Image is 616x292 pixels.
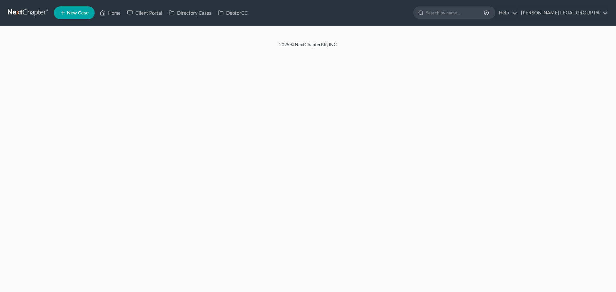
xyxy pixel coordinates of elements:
input: Search by name... [426,7,485,19]
a: Help [496,7,517,19]
a: DebtorCC [215,7,251,19]
a: Directory Cases [166,7,215,19]
div: 2025 © NextChapterBK, INC [125,41,491,53]
a: Home [97,7,124,19]
a: [PERSON_NAME] LEGAL GROUP PA [518,7,608,19]
a: Client Portal [124,7,166,19]
span: New Case [67,11,89,15]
